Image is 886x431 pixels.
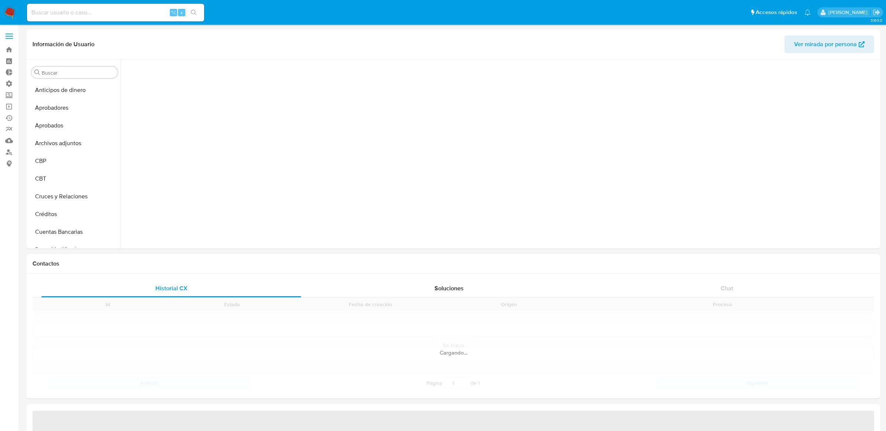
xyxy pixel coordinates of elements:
[28,117,121,134] button: Aprobados
[721,284,733,293] span: Chat
[28,205,121,223] button: Créditos
[28,188,121,205] button: Cruces y Relaciones
[873,8,880,16] a: Salir
[804,9,811,16] a: Notificaciones
[28,81,121,99] button: Anticipos de dinero
[171,9,176,16] span: ⌥
[27,8,204,17] input: Buscar usuario o caso...
[828,9,870,16] p: eric.malcangi@mercadolibre.com
[756,8,797,16] span: Accesos rápidos
[28,170,121,188] button: CBT
[34,69,40,75] button: Buscar
[28,134,121,152] button: Archivos adjuntos
[32,260,874,267] h1: Contactos
[435,284,464,293] span: Soluciones
[28,241,121,259] button: Datos Modificados
[155,284,188,293] span: Historial CX
[42,69,115,76] input: Buscar
[32,349,874,356] div: Cargando...
[181,9,183,16] span: s
[32,41,95,48] h1: Información de Usuario
[784,35,874,53] button: Ver mirada por persona
[186,7,201,18] button: search-icon
[794,35,857,53] span: Ver mirada por persona
[28,99,121,117] button: Aprobadores
[28,223,121,241] button: Cuentas Bancarias
[28,152,121,170] button: CBP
